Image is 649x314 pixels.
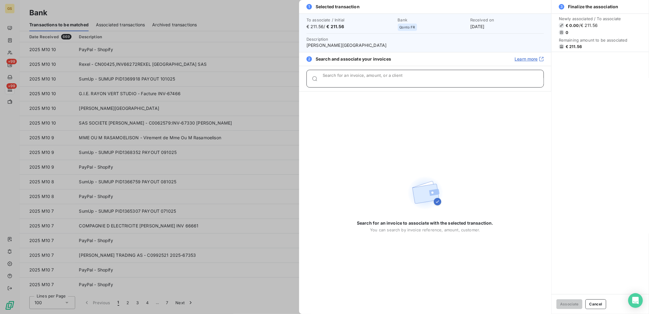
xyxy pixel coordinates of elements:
[323,78,544,84] input: placeholder
[579,22,598,28] span: / € 211.56
[566,23,579,28] span: € 0.00
[306,17,394,22] span: To associate / Initial
[568,4,618,10] span: Finalize the association
[400,25,415,29] span: Qonto FR
[406,174,445,213] img: Empty state
[559,4,564,9] span: 3
[327,24,344,29] span: € 211.56
[357,220,493,226] span: Search for an invoice to associate with the selected transaction.
[470,17,544,30] div: [DATE]
[628,293,643,308] div: Open Intercom Messenger
[306,37,328,42] span: Description
[585,299,606,309] button: Cancel
[556,299,582,309] button: Associate
[566,44,582,49] span: € 211.56
[559,16,628,21] span: Newly associated / To associate
[306,42,544,48] span: [PERSON_NAME][GEOGRAPHIC_DATA]
[306,56,312,62] span: 2
[306,4,312,9] span: 1
[470,17,544,22] span: Received on
[566,30,568,35] span: 0
[316,56,391,62] span: Search and associate your invoices
[398,17,467,22] span: Bank
[515,56,544,62] a: Learn more
[316,4,360,10] span: Selected transaction
[370,227,480,232] span: You can search by invoice reference, amount, customer.
[306,24,394,30] span: € 211.56 /
[559,38,628,43] span: Remaining amount to be associated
